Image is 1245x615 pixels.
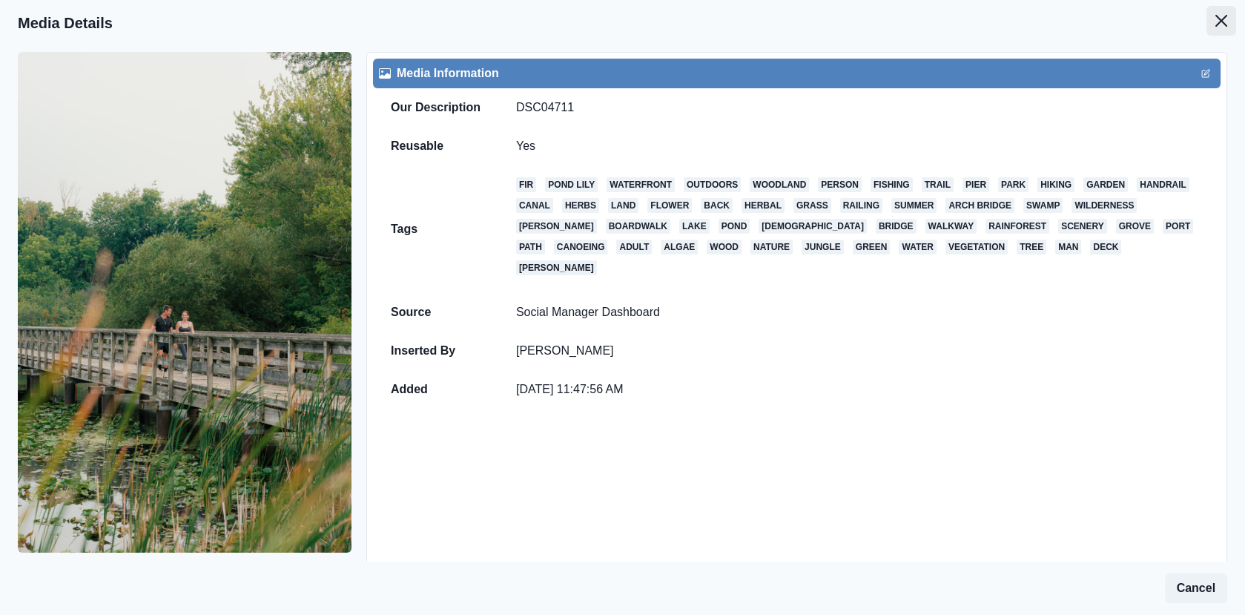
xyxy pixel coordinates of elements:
td: Reusable [373,127,498,165]
a: scenery [1058,219,1107,234]
a: lake [679,219,710,234]
a: back [701,198,733,213]
td: Inserted By [373,332,498,370]
a: path [516,240,545,254]
a: [DEMOGRAPHIC_DATA] [759,219,867,234]
a: park [998,177,1028,192]
a: fishing [871,177,913,192]
a: waterfront [607,177,675,192]
a: garden [1083,177,1128,192]
a: grass [793,198,831,213]
button: Cancel [1165,573,1227,603]
a: vegetation [945,240,1008,254]
a: algae [661,240,698,254]
a: [PERSON_NAME] [516,260,597,275]
a: handrail [1137,177,1189,192]
a: walkway [925,219,977,234]
a: tree [1017,240,1046,254]
a: hiking [1037,177,1074,192]
a: rainforest [985,219,1049,234]
a: flower [647,198,692,213]
a: land [608,198,638,213]
td: Tags [373,165,498,293]
td: Yes [498,127,1221,165]
a: canoeing [554,240,608,254]
a: summer [891,198,937,213]
a: pier [962,177,989,192]
a: deck [1090,240,1121,254]
a: [PERSON_NAME] [516,219,597,234]
a: herbal [742,198,785,213]
a: herbs [562,198,599,213]
td: Added [373,370,498,409]
a: water [899,240,936,254]
a: jungle [802,240,844,254]
a: railing [840,198,882,213]
a: grove [1116,219,1154,234]
td: Source [373,293,498,332]
a: swamp [1023,198,1063,213]
button: Edit [1197,65,1215,82]
a: pond lily [545,177,598,192]
a: person [818,177,862,192]
a: outdoors [684,177,741,192]
a: wilderness [1071,198,1137,213]
p: Social Manager Dashboard [516,305,1203,320]
a: pond [719,219,750,234]
a: green [853,240,891,254]
a: woodland [750,177,809,192]
a: wood [707,240,742,254]
button: Close [1206,6,1236,36]
a: trail [922,177,954,192]
a: adult [616,240,652,254]
a: nature [750,240,793,254]
a: man [1055,240,1081,254]
td: [DATE] 11:47:56 AM [498,370,1221,409]
td: DSC04711 [498,88,1221,127]
a: boardwalk [606,219,670,234]
a: port [1163,219,1193,234]
a: arch bridge [945,198,1014,213]
img: hrnggqlxunnninfpqwvj [18,52,351,553]
td: Our Description [373,88,498,127]
div: Media Information [379,65,1215,82]
a: [PERSON_NAME] [516,344,614,357]
a: bridge [876,219,917,234]
a: canal [516,198,553,213]
a: fir [516,177,536,192]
